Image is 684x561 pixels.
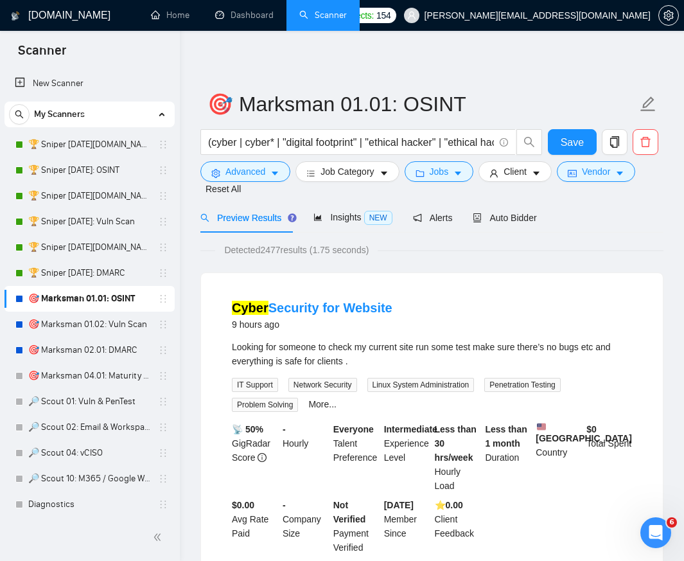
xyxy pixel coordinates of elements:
[584,422,635,493] div: Total Spent
[232,317,392,332] div: 9 hours ago
[331,498,381,555] div: Payment Verified
[283,424,286,434] b: -
[517,136,541,148] span: search
[500,138,508,147] span: info-circle
[232,500,254,510] b: $0.00
[658,5,679,26] button: setting
[640,517,671,548] iframe: Intercom live chat
[28,466,150,492] a: 🔎 Scout 10: M365 / Google Workspace - not configed
[667,517,677,528] span: 6
[158,217,168,227] span: holder
[582,165,610,179] span: Vendor
[225,165,265,179] span: Advanced
[206,182,241,196] a: Reset All
[28,209,150,235] a: 🏆 Sniper [DATE]: Vuln Scan
[28,312,150,337] a: 🎯 Marksman 01.02: Vuln Scan
[158,396,168,407] span: holder
[158,268,168,278] span: holder
[308,399,337,409] a: More...
[367,378,475,392] span: Linux System Administration
[384,500,414,510] b: [DATE]
[615,168,624,178] span: caret-down
[416,168,425,178] span: folder
[232,301,268,315] mark: Cyber
[537,422,546,431] img: 🇺🇸
[158,499,168,510] span: holder
[320,165,374,179] span: Job Category
[229,498,280,555] div: Avg Rate Paid
[602,129,627,155] button: copy
[270,168,279,178] span: caret-down
[232,378,278,392] span: IT Support
[232,398,298,412] span: Problem Solving
[435,424,477,463] b: Less than 30 hrs/week
[659,10,678,21] span: setting
[4,71,175,96] li: New Scanner
[158,139,168,150] span: holder
[313,212,392,222] span: Insights
[407,11,416,20] span: user
[473,213,536,223] span: Auto Bidder
[200,161,290,182] button: settingAdvancedcaret-down
[633,129,658,155] button: delete
[158,345,168,355] span: holder
[288,378,357,392] span: Network Security
[484,378,561,392] span: Penetration Testing
[158,371,168,381] span: holder
[28,389,150,414] a: 🔎 Scout 01: Vuln & PenTest
[28,260,150,286] a: 🏆 Sniper [DATE]: DMARC
[640,96,656,112] span: edit
[158,319,168,330] span: holder
[232,301,392,315] a: CyberSecurity for Website
[200,213,293,223] span: Preview Results
[28,183,150,209] a: 🏆 Sniper [DATE][DOMAIN_NAME]: Vuln Scan
[473,213,482,222] span: robot
[34,102,85,127] span: My Scanners
[482,422,533,493] div: Duration
[28,235,150,260] a: 🏆 Sniper [DATE][DOMAIN_NAME]: DMARC
[153,531,166,544] span: double-left
[405,161,474,182] button: folderJobscaret-down
[28,363,150,389] a: 🎯 Marksman 04.01: Maturity Assessment
[430,165,449,179] span: Jobs
[158,191,168,201] span: holder
[658,10,679,21] a: setting
[516,129,542,155] button: search
[158,242,168,253] span: holder
[485,424,527,449] b: Less than 1 month
[384,424,437,434] b: Intermediate
[208,134,494,150] input: Search Freelance Jobs...
[380,168,389,178] span: caret-down
[432,422,483,493] div: Hourly Load
[435,500,463,510] b: ⭐️ 0.00
[158,165,168,175] span: holder
[633,136,658,148] span: delete
[11,6,20,26] img: logo
[200,213,209,222] span: search
[532,168,541,178] span: caret-down
[232,340,632,368] div: Looking for someone to check my current site run some test make sure there’s no bugs etc and ever...
[453,168,462,178] span: caret-down
[295,161,399,182] button: barsJob Categorycaret-down
[331,422,381,493] div: Talent Preference
[158,474,168,484] span: holder
[232,424,263,434] b: 📡 50%
[258,453,267,462] span: info-circle
[602,136,627,148] span: copy
[207,88,637,120] input: Scanner name...
[299,10,347,21] a: searchScanner
[158,448,168,458] span: holder
[381,498,432,555] div: Member Since
[28,286,150,312] a: 🎯 Marksman 01.01: OSINT
[557,161,635,182] button: idcardVendorcaret-down
[215,10,274,21] a: dashboardDashboard
[28,440,150,466] a: 🔎 Scout 04: vCISO
[381,422,432,493] div: Experience Level
[283,500,286,510] b: -
[413,213,422,222] span: notification
[280,498,331,555] div: Company Size
[15,71,164,96] a: New Scanner
[333,500,366,524] b: Not Verified
[151,10,189,21] a: homeHome
[313,213,322,222] span: area-chart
